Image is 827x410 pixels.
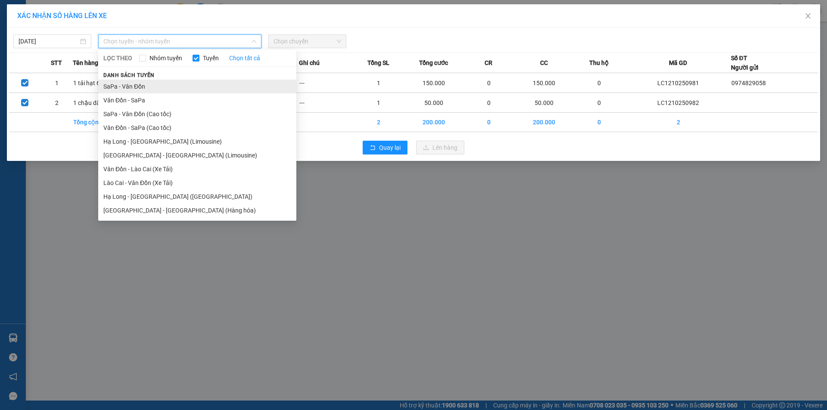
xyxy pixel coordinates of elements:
[462,73,515,93] td: 0
[516,113,573,132] td: 200.000
[4,25,87,55] span: Gửi hàng [GEOGRAPHIC_DATA]: Hotline:
[352,93,405,113] td: 1
[626,93,731,113] td: LC1210250982
[73,93,126,113] td: 1 chậu dâu
[98,162,296,176] li: Vân Đồn - Lào Cai (Xe Tải)
[98,93,296,107] li: Vân Đồn - SaPa
[299,58,320,68] span: Ghi chú
[363,141,407,154] button: rollbackQuay lại
[405,73,462,93] td: 150.000
[98,190,296,203] li: Hạ Long - [GEOGRAPHIC_DATA] ([GEOGRAPHIC_DATA])
[98,135,296,148] li: Hạ Long - [GEOGRAPHIC_DATA] (Limousine)
[98,176,296,190] li: Lào Cai - Vân Đồn (Xe Tải)
[274,35,341,48] span: Chọn chuyến
[73,58,98,68] span: Tên hàng
[98,203,296,217] li: [GEOGRAPHIC_DATA] - [GEOGRAPHIC_DATA] (Hàng hóa)
[98,121,296,135] li: Vân Đồn - SaPa (Cao tốc)
[419,58,448,68] span: Tổng cước
[405,113,462,132] td: 200.000
[103,53,132,63] span: LỌC THEO
[367,58,389,68] span: Tổng SL
[19,37,78,46] input: 12/10/2025
[516,73,573,93] td: 150.000
[17,12,107,20] span: XÁC NHẬN SỐ HÀNG LÊN XE
[9,4,81,23] strong: Công ty TNHH Phúc Xuyên
[516,93,573,113] td: 50.000
[73,73,126,93] td: 1 tải hạt 60 kg
[41,73,73,93] td: 1
[41,93,73,113] td: 2
[299,73,352,93] td: ---
[252,39,257,44] span: down
[540,58,548,68] span: CC
[73,113,126,132] td: Tổng cộng
[731,53,759,72] div: Số ĐT Người gửi
[103,35,256,48] span: Chọn tuyến - nhóm tuyến
[416,141,464,154] button: uploadLên hàng
[669,58,687,68] span: Mã GD
[626,113,731,132] td: 2
[796,4,820,28] button: Close
[573,93,626,113] td: 0
[8,58,83,80] span: Gửi hàng Hạ Long: Hotline:
[731,80,766,86] span: 0974829058
[98,148,296,162] li: [GEOGRAPHIC_DATA] - [GEOGRAPHIC_DATA] (Limousine)
[589,58,609,68] span: Thu hộ
[98,107,296,121] li: SaPa - Vân Đồn (Cao tốc)
[573,113,626,132] td: 0
[485,58,492,68] span: CR
[146,53,186,63] span: Nhóm tuyến
[462,113,515,132] td: 0
[352,113,405,132] td: 2
[462,93,515,113] td: 0
[199,53,222,63] span: Tuyến
[379,143,401,152] span: Quay lại
[98,80,296,93] li: SaPa - Vân Đồn
[18,40,86,55] strong: 0888 827 827 - 0848 827 827
[370,145,376,151] span: rollback
[229,53,260,63] a: Chọn tất cả
[626,73,731,93] td: LC1210250981
[299,93,352,113] td: ---
[573,73,626,93] td: 0
[4,33,87,48] strong: 024 3236 3236 -
[405,93,462,113] td: 50.000
[51,58,62,68] span: STT
[352,73,405,93] td: 1
[805,12,811,19] span: close
[98,71,160,79] span: Danh sách tuyến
